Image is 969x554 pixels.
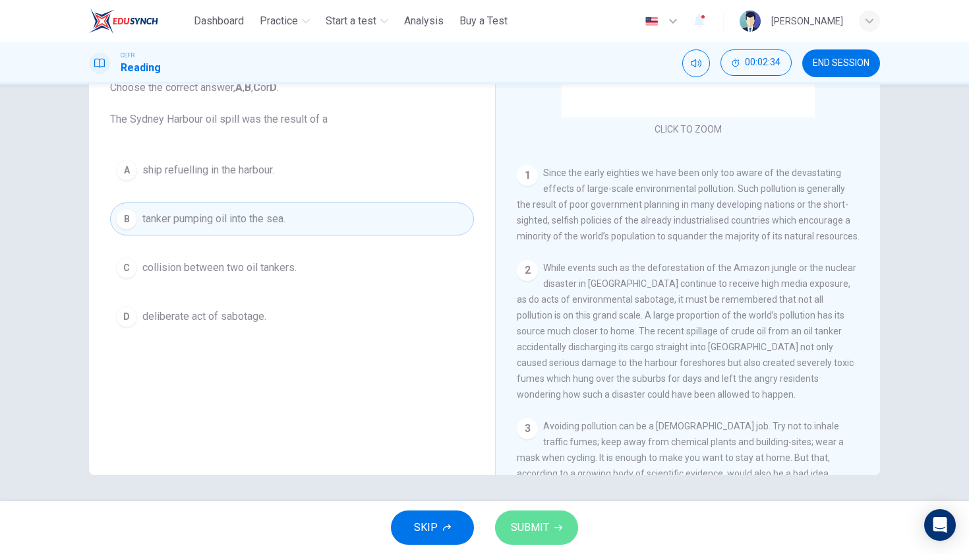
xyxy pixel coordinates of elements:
[495,510,578,545] button: SUBMIT
[116,306,137,327] div: D
[270,81,277,94] b: D
[771,13,843,29] div: [PERSON_NAME]
[110,300,474,333] button: Ddeliberate act of sabotage.
[643,16,660,26] img: en
[517,168,860,241] span: Since the early eighties we have been only too aware of the devastating effects of large-scale en...
[245,81,251,94] b: B
[720,49,792,76] button: 00:02:34
[320,9,394,33] button: Start a test
[802,49,880,77] button: END SESSION
[813,58,869,69] span: END SESSION
[326,13,376,29] span: Start a test
[110,80,474,127] span: Choose the correct answer, , , or . The Sydney Harbour oil spill was the result of a
[254,9,315,33] button: Practice
[682,49,710,77] div: Mute
[399,9,449,33] button: Analysis
[121,60,161,76] h1: Reading
[235,81,243,94] b: A
[745,57,780,68] span: 00:02:34
[740,11,761,32] img: Profile picture
[89,8,158,34] img: ELTC logo
[454,9,513,33] button: Buy a Test
[194,13,244,29] span: Dashboard
[116,257,137,278] div: C
[116,208,137,230] div: B
[189,9,249,33] button: Dashboard
[142,309,266,324] span: deliberate act of sabotage.
[414,518,438,537] span: SKIP
[110,154,474,187] button: Aship refuelling in the harbour.
[391,510,474,545] button: SKIP
[517,165,538,186] div: 1
[720,49,792,77] div: Hide
[924,509,956,541] div: Open Intercom Messenger
[404,13,444,29] span: Analysis
[517,260,538,281] div: 2
[121,51,134,60] span: CEFR
[517,262,856,400] span: While events such as the deforestation of the Amazon jungle or the nuclear disaster in [GEOGRAPHI...
[89,8,189,34] a: ELTC logo
[142,260,297,276] span: collision between two oil tankers.
[116,160,137,181] div: A
[260,13,298,29] span: Practice
[511,518,549,537] span: SUBMIT
[142,162,274,178] span: ship refuelling in the harbour.
[142,211,285,227] span: tanker pumping oil into the sea.
[517,418,538,439] div: 3
[253,81,260,94] b: C
[459,13,508,29] span: Buy a Test
[110,251,474,284] button: Ccollision between two oil tankers.
[110,202,474,235] button: Btanker pumping oil into the sea.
